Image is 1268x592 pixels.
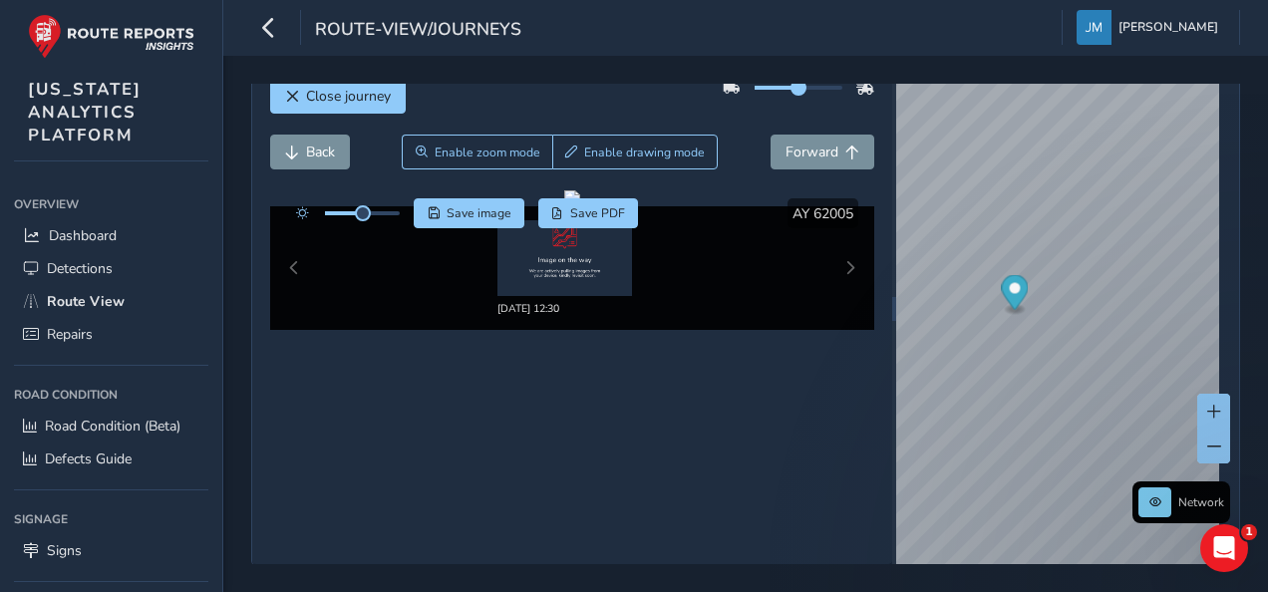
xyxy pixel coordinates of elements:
button: Back [270,135,350,169]
img: diamond-layout [1077,10,1111,45]
span: Repairs [47,325,93,344]
a: Signs [14,534,208,567]
div: Map marker [1001,275,1028,316]
span: route-view/journeys [315,17,521,45]
span: AY 62005 [792,204,853,223]
span: Close journey [306,87,391,106]
span: 1 [1241,524,1257,540]
a: Dashboard [14,219,208,252]
a: Detections [14,252,208,285]
iframe: Intercom live chat [1200,524,1248,572]
div: Signage [14,504,208,534]
span: [US_STATE] ANALYTICS PLATFORM [28,78,142,147]
div: [DATE] 12:30 [497,301,647,316]
span: Dashboard [49,226,117,245]
img: Thumbnail frame [497,220,632,296]
span: Save image [447,205,511,221]
span: Defects Guide [45,449,132,468]
span: Enable zoom mode [435,145,540,160]
span: Route View [47,292,125,311]
span: Save PDF [570,205,625,221]
button: Draw [552,135,719,169]
button: Close journey [270,79,406,114]
span: Back [306,143,335,161]
div: Road Condition [14,380,208,410]
div: Overview [14,189,208,219]
a: Defects Guide [14,443,208,475]
button: Save [414,198,524,228]
span: Detections [47,259,113,278]
span: Road Condition (Beta) [45,417,180,436]
span: Enable drawing mode [584,145,705,160]
a: Repairs [14,318,208,351]
span: Network [1178,494,1224,510]
button: [PERSON_NAME] [1077,10,1225,45]
canvas: Map [896,68,1219,578]
button: PDF [538,198,639,228]
button: Forward [771,135,874,169]
button: Zoom [402,135,552,169]
span: [PERSON_NAME] [1118,10,1218,45]
a: Route View [14,285,208,318]
span: Forward [786,143,838,161]
a: Road Condition (Beta) [14,410,208,443]
span: Signs [47,541,82,560]
img: rr logo [28,14,194,59]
